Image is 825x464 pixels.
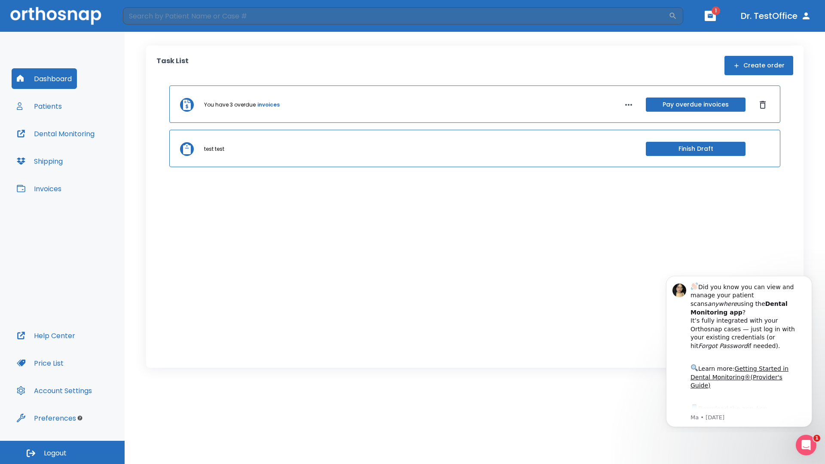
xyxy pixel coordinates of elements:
[12,68,77,89] button: Dashboard
[37,137,114,153] a: App Store
[204,145,224,153] p: test test
[712,6,720,15] span: 1
[12,178,67,199] button: Invoices
[653,268,825,432] iframe: Intercom notifications message
[796,435,816,455] iframe: Intercom live chat
[37,146,146,153] p: Message from Ma, sent 6w ago
[146,13,153,20] button: Dismiss notification
[12,151,68,171] button: Shipping
[813,435,820,442] span: 1
[204,101,256,109] p: You have 3 overdue
[12,408,81,428] button: Preferences
[37,135,146,179] div: Download the app: | ​ Let us know if you need help getting started!
[646,98,746,112] button: Pay overdue invoices
[12,380,97,401] button: Account Settings
[12,353,69,373] button: Price List
[12,123,100,144] button: Dental Monitoring
[123,7,669,24] input: Search by Patient Name or Case #
[756,98,770,112] button: Dismiss
[646,142,746,156] button: Finish Draft
[724,56,793,75] button: Create order
[257,101,280,109] a: invoices
[737,8,815,24] button: Dr. TestOffice
[12,96,67,116] button: Patients
[12,325,80,346] button: Help Center
[156,56,189,75] p: Task List
[76,414,84,422] div: Tooltip anchor
[44,449,67,458] span: Logout
[10,7,101,24] img: Orthosnap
